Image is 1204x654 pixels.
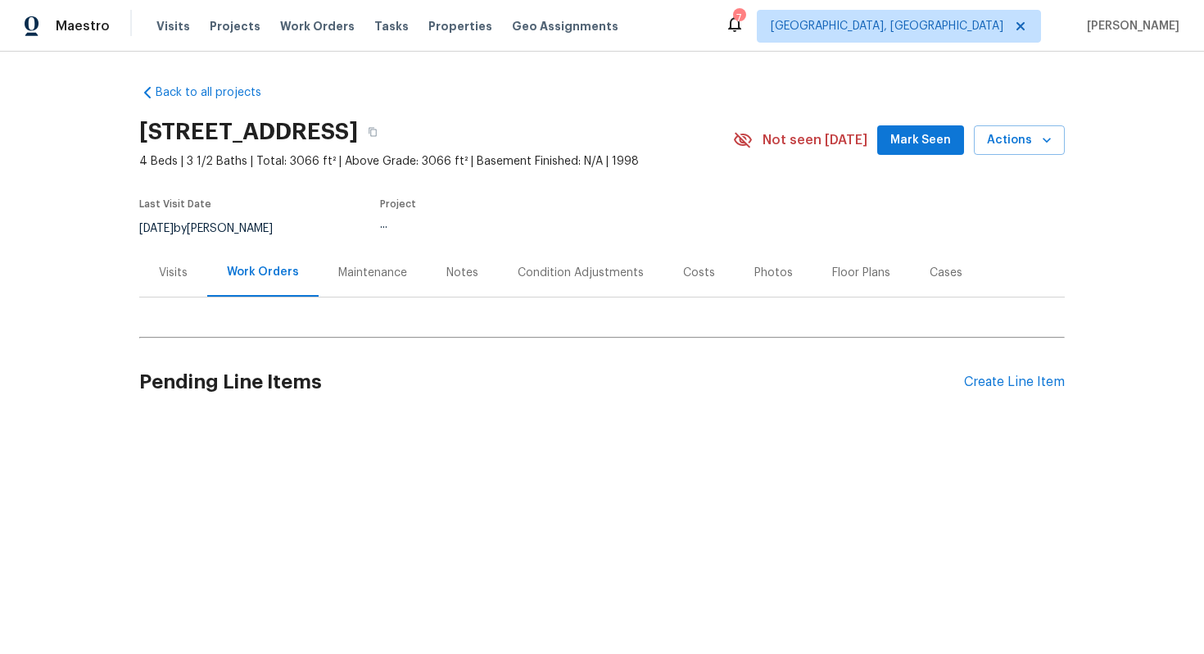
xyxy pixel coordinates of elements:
button: Copy Address [358,117,387,147]
span: Tasks [374,20,409,32]
button: Mark Seen [877,125,964,156]
div: Cases [930,265,962,281]
span: [GEOGRAPHIC_DATA], [GEOGRAPHIC_DATA] [771,18,1003,34]
h2: [STREET_ADDRESS] [139,124,358,140]
div: Notes [446,265,478,281]
div: Costs [683,265,715,281]
span: Mark Seen [890,130,951,151]
span: Project [380,199,416,209]
span: Last Visit Date [139,199,211,209]
button: Actions [974,125,1065,156]
a: Back to all projects [139,84,296,101]
div: Photos [754,265,793,281]
div: Maintenance [338,265,407,281]
span: Actions [987,130,1052,151]
span: Properties [428,18,492,34]
span: Projects [210,18,260,34]
span: Visits [156,18,190,34]
div: ... [380,219,695,230]
span: Geo Assignments [512,18,618,34]
div: Create Line Item [964,375,1065,390]
span: Not seen [DATE] [763,132,867,148]
span: [DATE] [139,223,174,234]
span: [PERSON_NAME] [1080,18,1179,34]
div: Floor Plans [832,265,890,281]
div: 7 [733,10,745,26]
div: by [PERSON_NAME] [139,219,292,238]
div: Work Orders [227,264,299,280]
span: Maestro [56,18,110,34]
div: Condition Adjustments [518,265,644,281]
span: 4 Beds | 3 1/2 Baths | Total: 3066 ft² | Above Grade: 3066 ft² | Basement Finished: N/A | 1998 [139,153,733,170]
h2: Pending Line Items [139,344,964,420]
span: Work Orders [280,18,355,34]
div: Visits [159,265,188,281]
